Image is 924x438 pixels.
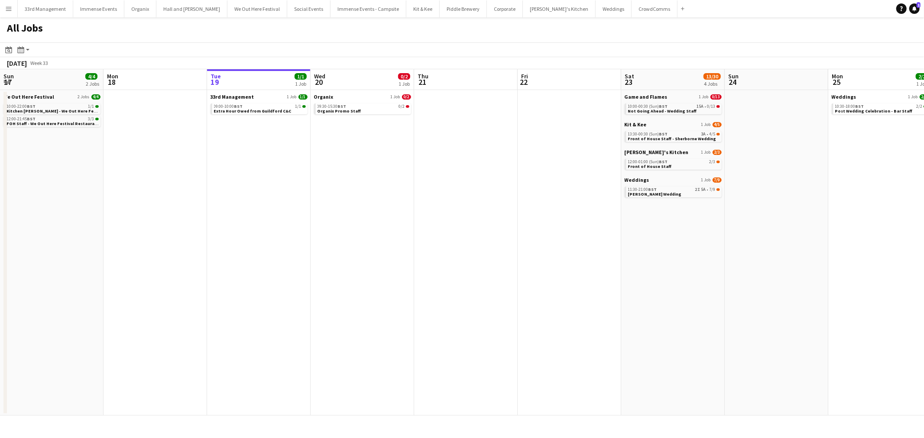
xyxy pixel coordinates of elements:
[214,108,292,114] span: Extra Hour Owed from Guildford C&C
[909,3,920,14] a: 1
[3,93,101,100] a: We Out Here Festival2 Jobs4/4
[628,187,720,192] div: •
[487,0,523,17] button: Corporate
[520,77,528,87] span: 22
[406,105,409,108] span: 0/2
[209,77,221,87] span: 19
[728,72,739,80] span: Sun
[623,77,634,87] span: 23
[628,103,720,113] a: 10:00-00:30 (Sun)BST15A•0/13Not Going Ahead - Wedding Staff
[214,104,243,109] span: 09:00-10:00
[124,0,156,17] button: Organix
[625,149,722,177] div: [PERSON_NAME]'s Kitchen1 Job2/312:00-01:00 (Sun)BST2/3Front of House Staff
[628,187,720,196] a: 11:30-21:00BST2I5A•7/9[PERSON_NAME] Wedding
[717,133,720,135] span: 4/5
[713,177,722,183] span: 7/9
[713,122,722,127] span: 4/5
[211,93,254,100] span: 33rd Management
[314,93,411,116] div: Organix1 Job0/209:30-15:30BST0/2Organix Promo Staff
[713,150,722,155] span: 2/3
[917,104,923,109] span: 2/2
[7,104,36,109] span: 10:00-22:00
[717,161,720,163] span: 2/3
[625,177,722,183] a: Weddings1 Job7/9
[7,116,99,126] a: 12:00-21:45BST3/3FOH Staff - We Out Here Festival Restaurant
[701,187,706,192] span: 5A
[710,160,716,164] span: 2/3
[398,73,410,80] span: 0/2
[856,103,864,109] span: BST
[697,104,704,109] span: 15A
[625,149,689,155] span: Sam's Kitchen
[302,105,306,108] span: 1/1
[88,104,94,109] span: 1/1
[416,77,428,87] span: 21
[3,93,55,100] span: We Out Here Festival
[628,159,720,169] a: 12:00-01:00 (Sun)BST2/3Front of House Staff
[211,93,308,100] a: 33rd Management1 Job1/1
[287,0,331,17] button: Social Events
[399,81,410,87] div: 1 Job
[29,60,50,66] span: Week 33
[399,104,405,109] span: 0/2
[628,131,720,141] a: 13:30-00:30 (Sun)BST3A•4/5Front of House Staff - Sherborne Wedding
[596,0,632,17] button: Weddings
[85,73,97,80] span: 4/4
[95,118,99,120] span: 3/3
[314,72,325,80] span: Wed
[710,94,722,100] span: 0/13
[211,93,308,116] div: 33rd Management1 Job1/109:00-10:00BST1/1Extra Hour Owed from Guildford C&C
[695,187,700,192] span: 2I
[625,177,649,183] span: Weddings
[628,191,682,197] span: Rachael Annetts Wedding
[628,160,668,164] span: 12:00-01:00 (Sun)
[628,132,668,136] span: 13:30-00:30 (Sun)
[86,81,99,87] div: 2 Jobs
[95,105,99,108] span: 1/1
[7,59,27,68] div: [DATE]
[7,117,36,121] span: 12:00-21:45
[625,72,634,80] span: Sat
[625,93,668,100] span: Game and Flames
[625,93,722,100] a: Game and Flames1 Job0/13
[701,122,711,127] span: 1 Job
[27,103,36,109] span: BST
[440,0,487,17] button: Piddle Brewery
[648,187,657,192] span: BST
[659,131,668,137] span: BST
[418,72,428,80] span: Thu
[628,104,720,109] div: •
[314,93,334,100] span: Organix
[78,94,90,100] span: 2 Jobs
[710,187,716,192] span: 7/9
[211,72,221,80] span: Tue
[27,116,36,122] span: BST
[295,81,306,87] div: 1 Job
[625,121,722,149] div: Kit & Kee1 Job4/513:30-00:30 (Sun)BST3A•4/5Front of House Staff - Sherborne Wedding
[402,94,411,100] span: 0/2
[18,0,73,17] button: 33rd Management
[659,103,668,109] span: BST
[835,104,864,109] span: 10:30-18:00
[523,0,596,17] button: [PERSON_NAME]'s Kitchen
[710,132,716,136] span: 4/5
[91,94,101,100] span: 4/4
[625,121,647,128] span: Kit & Kee
[717,188,720,191] span: 7/9
[318,103,409,113] a: 09:30-15:30BST0/2Organix Promo Staff
[727,77,739,87] span: 24
[318,104,347,109] span: 09:30-15:30
[287,94,297,100] span: 1 Job
[628,108,697,114] span: Not Going Ahead - Wedding Staff
[632,0,678,17] button: CrowdComms
[707,104,716,109] span: 0/13
[699,94,709,100] span: 1 Job
[106,77,118,87] span: 18
[406,0,440,17] button: Kit & Kee
[628,136,717,142] span: Front of House Staff - Sherborne Wedding
[830,77,843,87] span: 25
[7,108,131,114] span: Kitchen Porter - We Out Here Festival Restaurant
[628,187,657,192] span: 11:30-21:00
[295,73,307,80] span: 1/1
[107,72,118,80] span: Mon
